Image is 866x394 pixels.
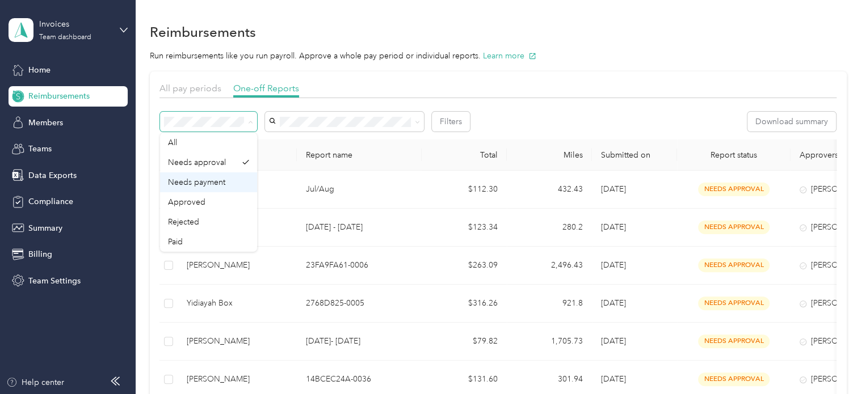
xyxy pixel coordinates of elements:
[187,297,288,310] div: Yidiayah Box
[747,112,836,132] button: Download summary
[28,248,52,260] span: Billing
[306,335,413,348] p: [DATE]- [DATE]
[297,139,422,171] th: Report name
[168,158,226,167] span: Needs approval
[686,150,781,160] span: Report status
[422,323,507,361] td: $79.82
[507,323,592,361] td: 1,705.73
[28,275,81,287] span: Team Settings
[698,221,770,234] span: needs approval
[39,34,91,41] div: Team dashboard
[422,285,507,323] td: $316.26
[698,334,770,348] span: needs approval
[507,285,592,323] td: 921.8
[187,335,288,348] div: [PERSON_NAME]
[601,336,626,346] span: [DATE]
[28,143,52,155] span: Teams
[601,184,626,194] span: [DATE]
[233,83,299,94] span: One-off Reports
[187,373,288,385] div: [PERSON_NAME]
[422,209,507,247] td: $123.34
[431,150,498,160] div: Total
[601,222,626,232] span: [DATE]
[802,331,866,394] iframe: Everlance-gr Chat Button Frame
[698,259,770,272] span: needs approval
[507,171,592,209] td: 432.43
[516,150,583,160] div: Miles
[306,297,413,310] p: 2768D825-0005
[422,171,507,209] td: $112.30
[168,177,225,187] span: Needs payment
[306,373,413,385] p: 14BCEC24A-0036
[28,117,63,129] span: Members
[28,64,51,76] span: Home
[698,183,770,196] span: needs approval
[601,298,626,308] span: [DATE]
[28,222,62,234] span: Summary
[306,259,413,272] p: 23FA9FA61-0006
[28,196,73,207] span: Compliance
[168,237,183,247] span: Paid
[306,183,413,196] p: Jul/Aug
[698,372,770,385] span: needs approval
[422,247,507,285] td: $263.09
[483,50,536,62] button: Learn more
[150,26,256,38] h1: Reimbursements
[168,138,177,147] span: All
[168,197,205,207] span: Approved
[306,221,413,234] p: [DATE] - [DATE]
[601,260,626,270] span: [DATE]
[592,139,677,171] th: Submitted on
[39,18,110,30] div: Invoices
[507,209,592,247] td: 280.2
[28,90,90,102] span: Reimbursements
[159,83,221,94] span: All pay periods
[507,247,592,285] td: 2,496.43
[698,296,770,310] span: needs approval
[168,217,199,227] span: Rejected
[6,376,64,388] button: Help center
[28,170,77,181] span: Data Exports
[601,374,626,384] span: [DATE]
[432,112,470,132] button: Filters
[187,259,288,272] div: [PERSON_NAME]
[150,50,847,62] p: Run reimbursements like you run payroll. Approve a whole pay period or individual reports.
